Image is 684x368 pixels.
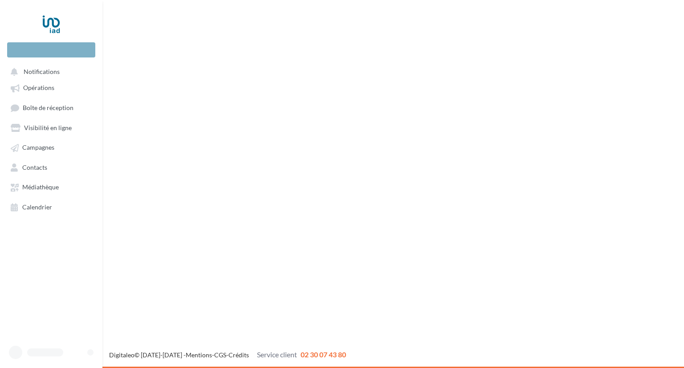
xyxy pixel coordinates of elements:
a: Digitaleo [109,351,134,359]
a: Médiathèque [5,179,97,195]
span: Contacts [22,164,47,171]
span: Campagnes [22,144,54,151]
div: Nouvelle campagne [7,42,95,57]
a: Mentions [186,351,212,359]
span: 02 30 07 43 80 [301,350,346,359]
a: Opérations [5,79,97,95]
a: Boîte de réception [5,99,97,116]
span: Notifications [24,68,60,75]
a: Campagnes [5,139,97,155]
a: Crédits [228,351,249,359]
span: © [DATE]-[DATE] - - - [109,351,346,359]
a: Calendrier [5,199,97,215]
span: Boîte de réception [23,104,73,111]
a: Contacts [5,159,97,175]
span: Visibilité en ligne [24,124,72,131]
span: Médiathèque [22,184,59,191]
a: Visibilité en ligne [5,119,97,135]
span: Opérations [23,84,54,92]
span: Calendrier [22,203,52,211]
span: Service client [257,350,297,359]
a: CGS [214,351,226,359]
